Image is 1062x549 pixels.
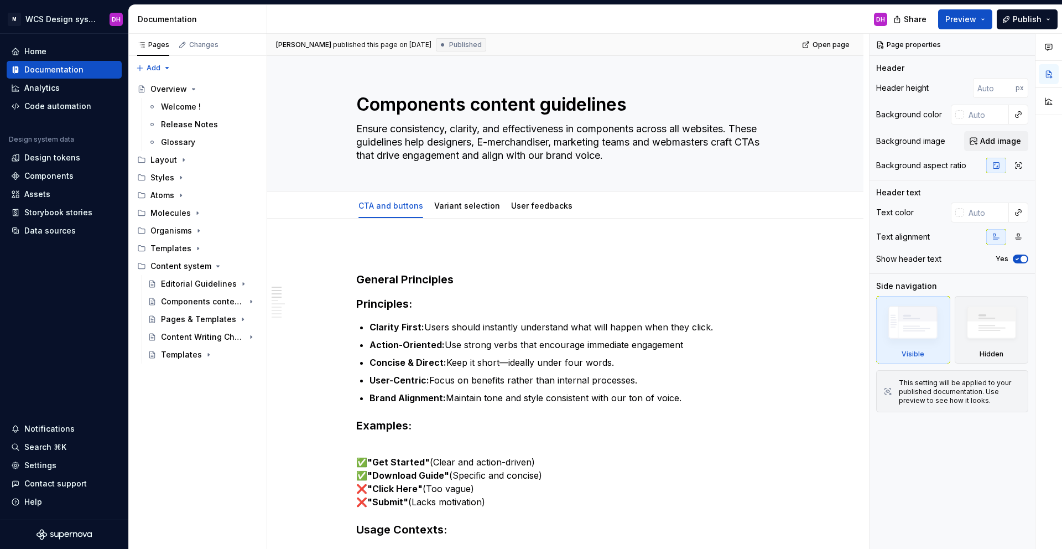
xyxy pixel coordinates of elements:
p: Use strong verbs that encourage immediate engagement [369,338,774,351]
a: Welcome ! [143,98,262,116]
strong: Examples: [356,419,412,432]
a: Code automation [7,97,122,115]
a: Documentation [7,61,122,79]
div: Content system [150,261,211,272]
strong: Brand Alignment: [369,392,446,403]
button: Add image [964,131,1028,151]
p: Keep it short—ideally under four words. [369,356,774,369]
strong: "Click Here" [367,483,423,494]
div: Documentation [24,64,84,75]
div: Atoms [150,190,174,201]
div: Changes [189,40,218,49]
a: Open page [799,37,855,53]
div: Storybook stories [24,207,92,218]
div: Visible [902,350,924,359]
span: [PERSON_NAME] [276,40,331,49]
div: Design tokens [24,152,80,163]
div: Styles [150,172,174,183]
div: CTA and buttons [354,194,428,217]
div: Glossary [161,137,195,148]
div: Templates [150,243,191,254]
div: Text color [876,207,914,218]
div: Layout [150,154,177,165]
a: Storybook stories [7,204,122,221]
div: Organisms [150,225,192,236]
div: Side navigation [876,281,937,292]
input: Auto [964,203,1009,222]
p: px [1016,84,1024,92]
textarea: Components content guidelines [354,91,772,118]
span: Add [147,64,160,72]
p: ✅ (Clear and action-driven) ✅ (Specific and concise) ❌ (Too vague) ❌ (Lacks motivation) [356,442,774,509]
button: MWCS Design systemDH [2,7,126,31]
div: Welcome ! [161,101,201,112]
button: Contact support [7,475,122,493]
span: Share [904,14,926,25]
div: Notifications [24,423,75,434]
div: Overview [150,84,187,95]
div: Templates [133,240,262,257]
div: Visible [876,296,950,364]
div: User feedbacks [507,194,577,217]
div: Variant selection [430,194,504,217]
strong: Principles: [356,297,412,310]
p: Focus on benefits rather than internal processes. [369,374,774,387]
div: Background color [876,109,942,120]
div: Background image [876,136,945,147]
a: Home [7,43,122,60]
a: Editorial Guidelines [143,275,262,293]
div: Page tree [133,80,262,364]
div: Design system data [9,135,74,144]
label: Yes [996,255,1008,263]
div: Layout [133,151,262,169]
a: Glossary [143,133,262,151]
svg: Supernova Logo [37,529,92,540]
div: Molecules [150,208,191,219]
div: Atoms [133,187,262,204]
a: Pages & Templates [143,310,262,328]
button: Publish [997,9,1058,29]
a: Content Writing Checklists [143,328,262,346]
a: Components [7,167,122,185]
div: Show header text [876,253,941,265]
span: Preview [945,14,976,25]
div: Editorial Guidelines [161,278,237,289]
p: Users should instantly understand what will happen when they click. [369,320,774,334]
div: Header text [876,187,921,198]
strong: Usage Contexts: [356,523,447,536]
a: Templates [143,346,262,364]
span: Add image [980,136,1021,147]
button: Search ⌘K [7,438,122,456]
div: Components [24,170,74,182]
div: Hidden [955,296,1029,364]
div: Contact support [24,478,87,489]
strong: "Get Started" [367,457,430,468]
strong: General Principles [356,273,454,286]
div: Content system [133,257,262,275]
a: Data sources [7,222,122,240]
div: Home [24,46,46,57]
button: Preview [938,9,992,29]
a: Design tokens [7,149,122,167]
button: Add [133,60,174,76]
div: Text alignment [876,231,930,242]
div: Documentation [138,14,262,25]
div: Content Writing Checklists [161,332,244,343]
div: Release Notes [161,119,218,130]
div: Background aspect ratio [876,160,966,171]
div: Assets [24,189,50,200]
span: Open page [813,40,850,49]
div: Header height [876,82,929,94]
div: Molecules [133,204,262,222]
div: Header [876,63,904,74]
strong: Concise & Direct: [369,357,446,368]
div: Search ⌘K [24,442,66,453]
div: Pages & Templates [161,314,236,325]
a: Release Notes [143,116,262,133]
div: Help [24,496,42,507]
button: Notifications [7,420,122,438]
div: Settings [24,460,56,471]
p: Maintain tone and style consistent with our ton of voice. [369,391,774,405]
a: CTA and buttons [358,201,423,210]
